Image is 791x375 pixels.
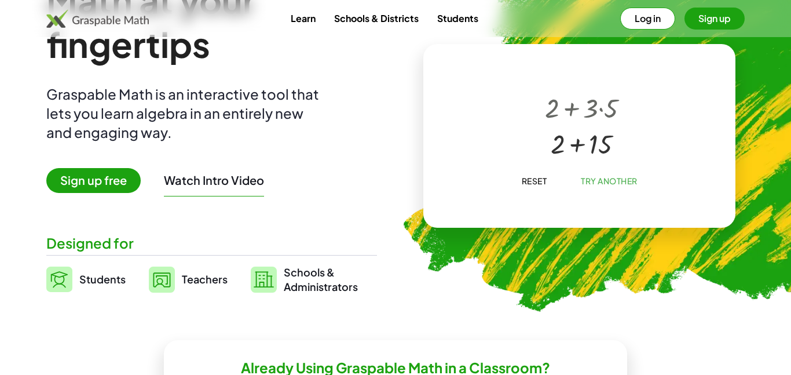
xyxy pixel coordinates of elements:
[428,8,488,29] a: Students
[46,267,72,292] img: svg%3e
[182,272,228,286] span: Teachers
[620,8,675,30] button: Log in
[325,8,428,29] a: Schools & Districts
[684,8,745,30] button: Sign up
[512,170,556,191] button: Reset
[281,8,325,29] a: Learn
[164,173,264,188] button: Watch Intro Video
[572,170,647,191] button: Try Another
[46,234,377,253] div: Designed for
[581,176,638,186] span: Try Another
[251,265,358,294] a: Schools &Administrators
[79,272,126,286] span: Students
[251,267,277,293] img: svg%3e
[284,265,358,294] span: Schools & Administrators
[149,267,175,293] img: svg%3e
[46,265,126,294] a: Students
[521,176,547,186] span: Reset
[46,85,324,142] div: Graspable Math is an interactive tool that lets you learn algebra in an entirely new and engaging...
[46,168,141,193] span: Sign up free
[149,265,228,294] a: Teachers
